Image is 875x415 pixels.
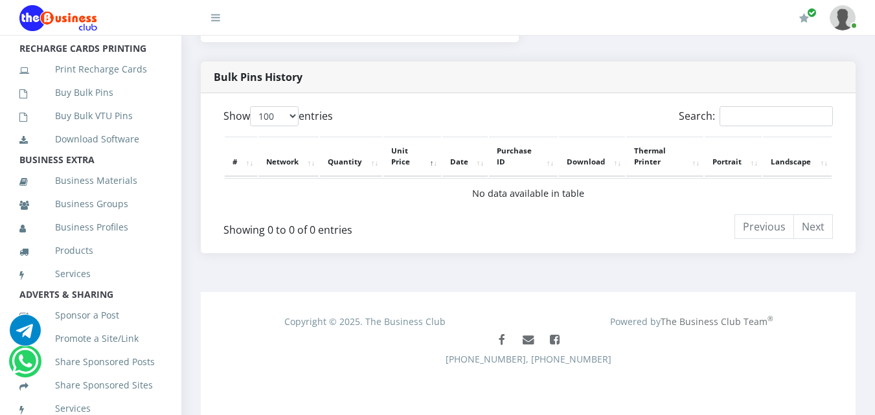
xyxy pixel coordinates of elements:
th: #: activate to sort column ascending [225,137,257,177]
th: Landscape: activate to sort column ascending [763,137,832,177]
th: Purchase ID: activate to sort column ascending [489,137,558,177]
a: Download Software [19,124,162,154]
span: Renew/Upgrade Subscription [807,8,817,17]
a: Products [19,236,162,265]
div: Copyright © 2025. The Business Club [201,315,528,328]
div: [PHONE_NUMBER], [PHONE_NUMBER] [211,328,846,393]
label: Search: [679,106,833,126]
img: User [830,5,856,30]
i: Renew/Upgrade Subscription [799,13,809,23]
sup: ® [767,314,773,323]
a: Promote a Site/Link [19,324,162,353]
div: Showing 0 to 0 of 0 entries [223,213,468,238]
a: Business Profiles [19,212,162,242]
a: Sponsor a Post [19,300,162,330]
a: Share Sponsored Posts [19,347,162,377]
td: No data available in table [225,178,832,208]
a: Share Sponsored Sites [19,370,162,400]
a: Join The Business Club Group [543,328,567,352]
th: Download: activate to sort column ascending [559,137,625,177]
a: Print Recharge Cards [19,54,162,84]
a: Like The Business Club Page [490,328,514,352]
input: Search: [720,106,833,126]
th: Date: activate to sort column ascending [442,137,488,177]
a: Buy Bulk Pins [19,78,162,107]
th: Portrait: activate to sort column ascending [705,137,762,177]
strong: Bulk Pins History [214,70,302,84]
a: Chat for support [12,355,38,377]
a: Business Groups [19,189,162,219]
a: Buy Bulk VTU Pins [19,101,162,131]
a: The Business Club Team® [661,315,773,328]
th: Network: activate to sort column ascending [258,137,319,177]
th: Thermal Printer: activate to sort column ascending [626,137,703,177]
a: Mail us [516,328,540,352]
label: Show entries [223,106,333,126]
a: Business Materials [19,166,162,196]
img: Logo [19,5,97,31]
a: Chat for support [10,324,41,346]
div: Powered by [528,315,856,328]
a: Services [19,259,162,289]
th: Unit Price: activate to sort column descending [383,137,441,177]
th: Quantity: activate to sort column ascending [320,137,382,177]
select: Showentries [250,106,299,126]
